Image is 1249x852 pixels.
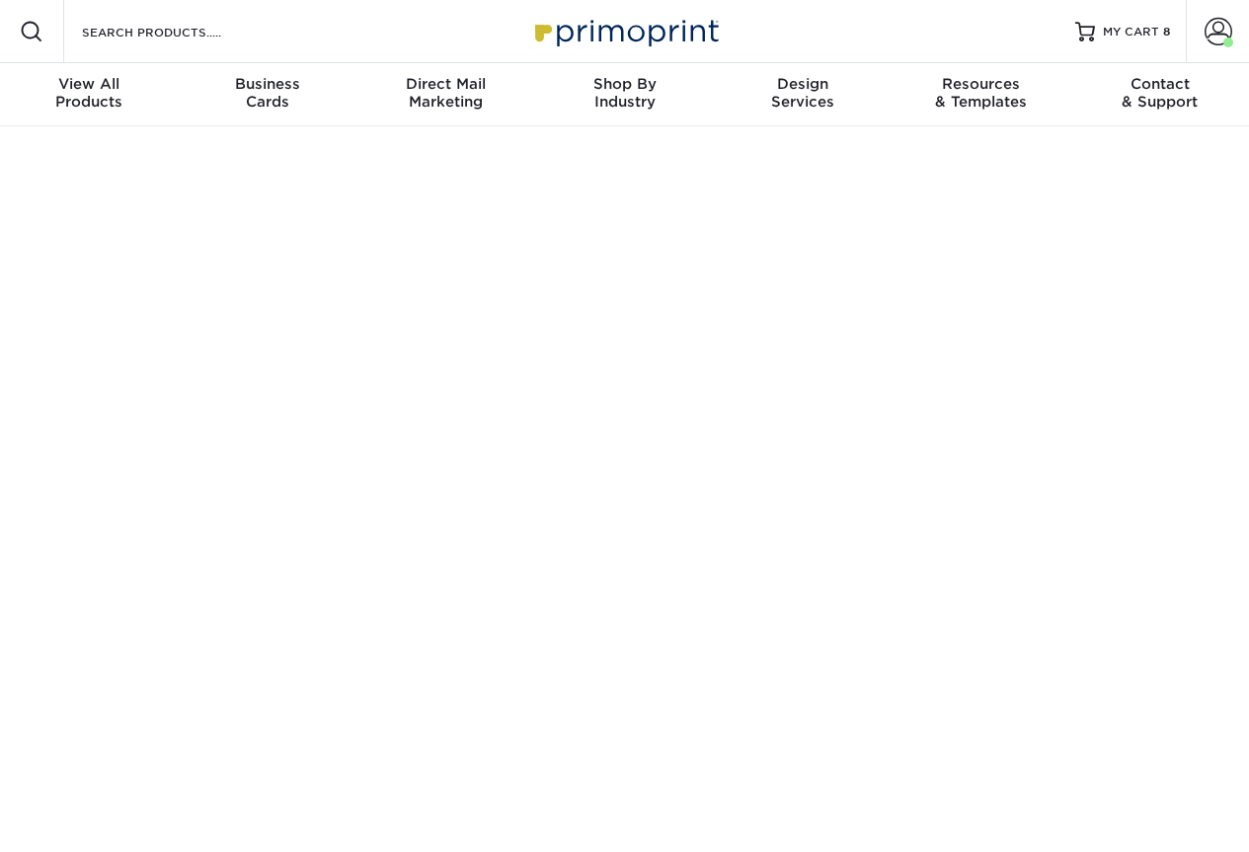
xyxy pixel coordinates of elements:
[1070,75,1249,93] span: Contact
[1103,24,1159,40] span: MY CART
[893,75,1071,93] span: Resources
[535,75,714,93] span: Shop By
[1163,25,1170,39] span: 8
[714,75,893,111] div: Services
[893,75,1071,111] div: & Templates
[714,75,893,93] span: Design
[714,63,893,126] a: DesignServices
[535,75,714,111] div: Industry
[1070,75,1249,111] div: & Support
[356,63,535,126] a: Direct MailMarketing
[179,75,357,93] span: Business
[179,63,357,126] a: BusinessCards
[356,75,535,93] span: Direct Mail
[80,20,273,43] input: SEARCH PRODUCTS.....
[893,63,1071,126] a: Resources& Templates
[535,63,714,126] a: Shop ByIndustry
[1070,63,1249,126] a: Contact& Support
[526,10,724,52] img: Primoprint
[179,75,357,111] div: Cards
[356,75,535,111] div: Marketing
